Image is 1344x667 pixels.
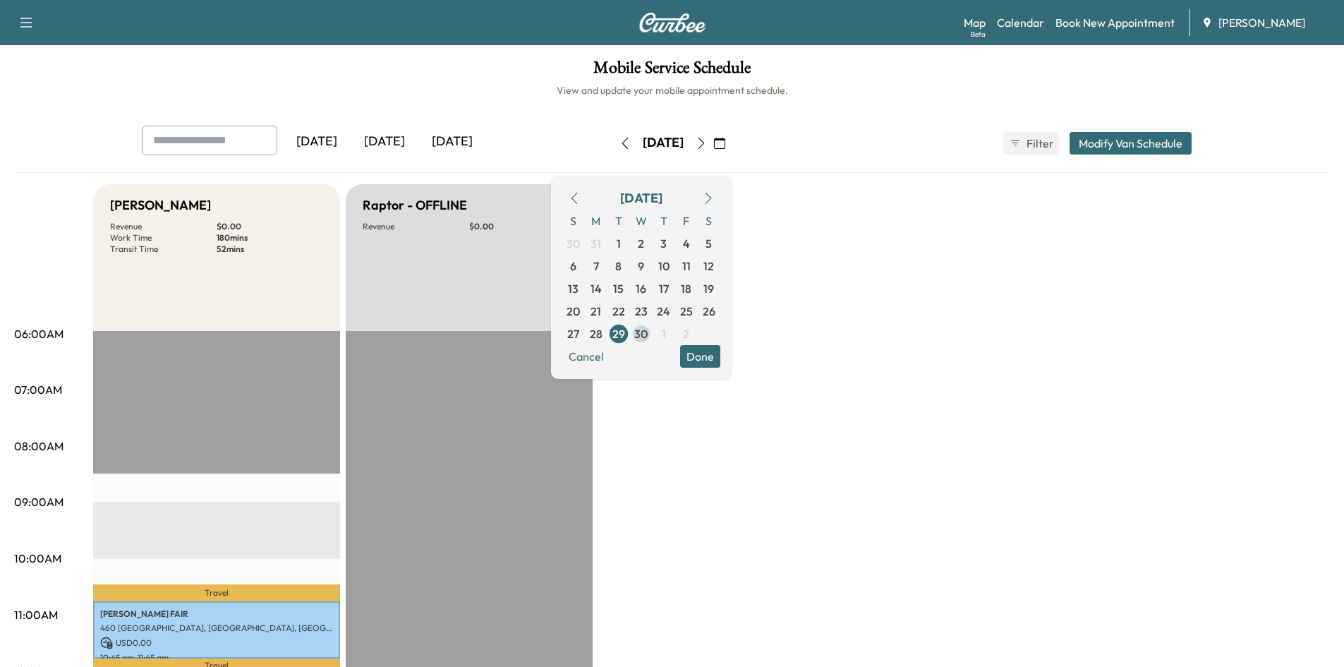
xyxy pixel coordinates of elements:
[14,493,63,510] p: 09:00AM
[351,126,418,158] div: [DATE]
[657,303,670,320] span: 24
[562,210,585,232] span: S
[567,303,580,320] span: 20
[680,345,720,368] button: Done
[93,584,340,601] p: Travel
[110,196,211,215] h5: [PERSON_NAME]
[570,258,576,275] span: 6
[14,381,62,398] p: 07:00AM
[562,345,610,368] button: Cancel
[703,280,714,297] span: 19
[683,235,690,252] span: 4
[1055,14,1175,31] a: Book New Appointment
[635,303,648,320] span: 23
[100,652,333,663] p: 10:45 am - 11:45 am
[363,221,469,232] p: Revenue
[100,637,333,649] p: USD 0.00
[643,134,684,152] div: [DATE]
[612,325,625,342] span: 29
[217,232,323,244] p: 180 mins
[634,325,648,342] span: 30
[110,244,217,255] p: Transit Time
[1003,132,1058,155] button: Filter
[591,303,601,320] span: 21
[630,210,653,232] span: W
[567,235,580,252] span: 30
[653,210,675,232] span: T
[14,606,58,623] p: 11:00AM
[638,13,706,32] img: Curbee Logo
[636,280,646,297] span: 16
[683,325,689,342] span: 2
[971,29,986,40] div: Beta
[607,210,630,232] span: T
[706,235,712,252] span: 5
[681,280,691,297] span: 18
[638,258,644,275] span: 9
[613,280,624,297] span: 15
[283,126,351,158] div: [DATE]
[418,126,486,158] div: [DATE]
[662,325,666,342] span: 1
[964,14,986,31] a: MapBeta
[100,623,333,634] p: 460 [GEOGRAPHIC_DATA], [GEOGRAPHIC_DATA], [GEOGRAPHIC_DATA], [GEOGRAPHIC_DATA]
[698,210,720,232] span: S
[997,14,1044,31] a: Calendar
[469,221,576,232] p: $ 0.00
[680,303,693,320] span: 25
[682,258,691,275] span: 11
[14,59,1330,83] h1: Mobile Service Schedule
[1218,14,1305,31] span: [PERSON_NAME]
[100,608,333,620] p: [PERSON_NAME] FAIR
[590,325,603,342] span: 28
[14,438,63,455] p: 08:00AM
[14,325,63,342] p: 06:00AM
[612,303,625,320] span: 22
[14,83,1330,97] h6: View and update your mobile appointment schedule.
[217,244,323,255] p: 52 mins
[363,196,467,215] h5: Raptor - OFFLINE
[1070,132,1192,155] button: Modify Van Schedule
[620,188,662,208] div: [DATE]
[110,221,217,232] p: Revenue
[591,235,601,252] span: 31
[110,232,217,244] p: Work Time
[703,258,714,275] span: 12
[14,550,61,567] p: 10:00AM
[217,221,323,232] p: $ 0.00
[593,258,599,275] span: 7
[638,235,644,252] span: 2
[617,235,621,252] span: 1
[591,280,602,297] span: 14
[585,210,607,232] span: M
[659,280,669,297] span: 17
[660,235,667,252] span: 3
[1027,135,1052,152] span: Filter
[703,303,715,320] span: 26
[675,210,698,232] span: F
[658,258,670,275] span: 10
[615,258,622,275] span: 8
[567,325,579,342] span: 27
[568,280,579,297] span: 13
